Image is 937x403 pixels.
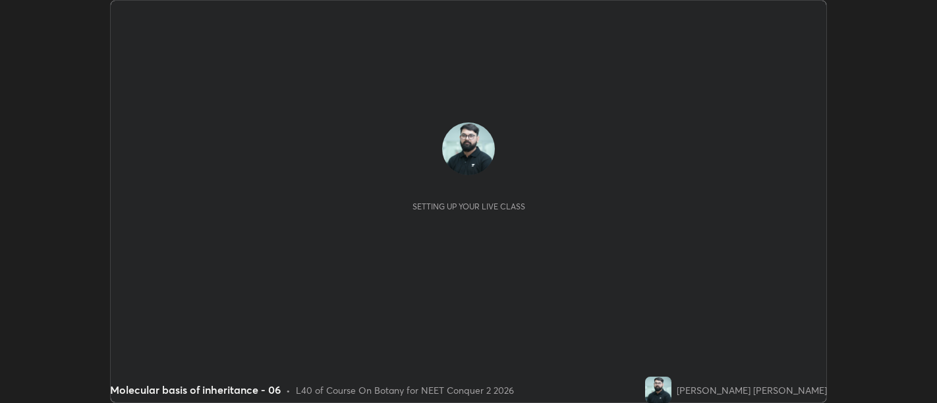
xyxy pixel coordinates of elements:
[296,383,514,397] div: L40 of Course On Botany for NEET Conquer 2 2026
[110,382,281,398] div: Molecular basis of inheritance - 06
[412,201,525,211] div: Setting up your live class
[677,383,827,397] div: [PERSON_NAME] [PERSON_NAME]
[286,383,291,397] div: •
[645,377,671,403] img: 962a5ef9ae1549bc87716ea8f1eb62b1.jpg
[442,122,495,175] img: 962a5ef9ae1549bc87716ea8f1eb62b1.jpg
